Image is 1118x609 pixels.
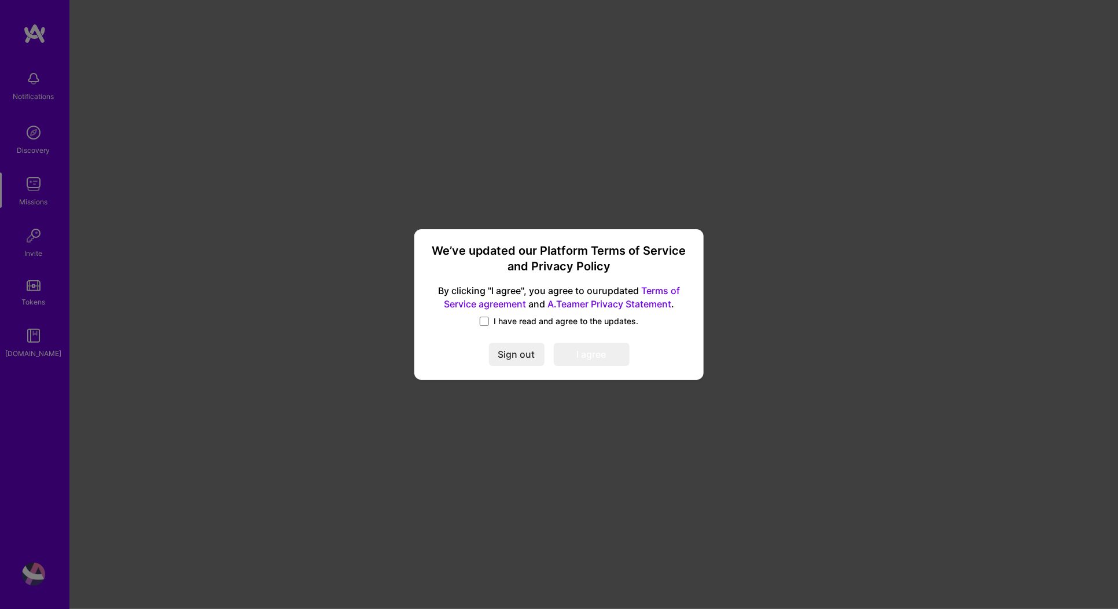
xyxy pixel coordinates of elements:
button: Sign out [489,343,545,366]
span: By clicking "I agree", you agree to our updated and . [428,284,690,311]
span: I have read and agree to the updates. [494,315,638,327]
a: Terms of Service agreement [444,285,680,310]
button: I agree [554,343,630,366]
h3: We’ve updated our Platform Terms of Service and Privacy Policy [428,243,690,275]
a: A.Teamer Privacy Statement [547,298,671,310]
